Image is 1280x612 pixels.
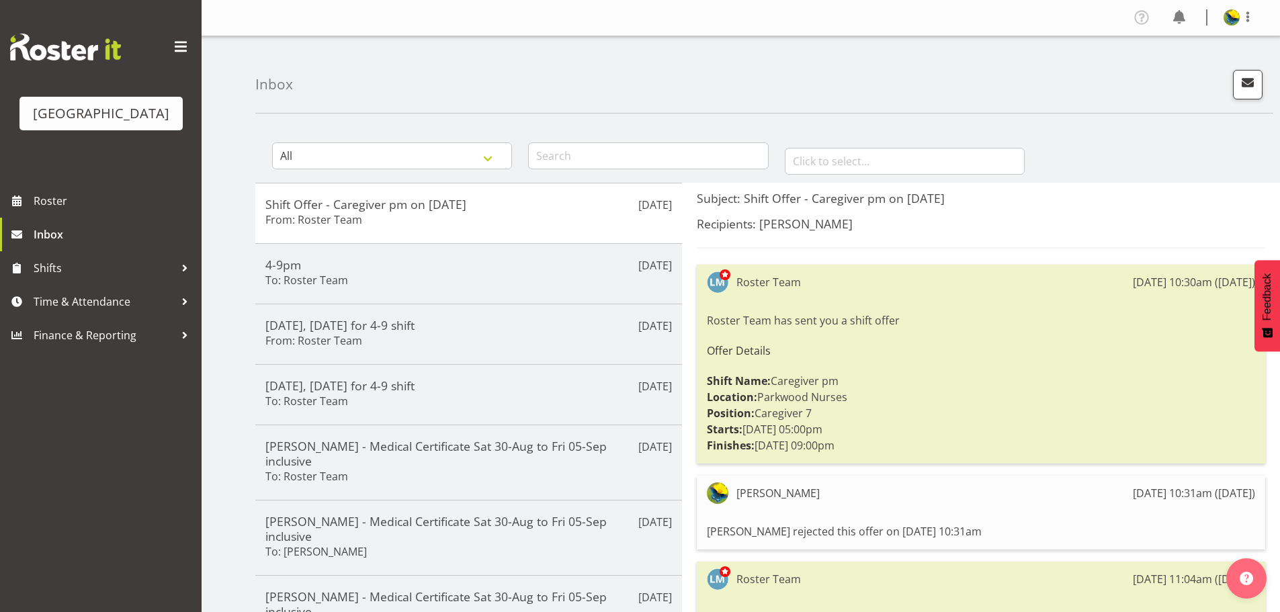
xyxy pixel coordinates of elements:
img: gemma-hall22491374b5f274993ff8414464fec47f.png [707,482,728,504]
span: Finance & Reporting [34,325,175,345]
span: Time & Attendance [34,292,175,312]
h6: To: Roster Team [265,273,348,287]
span: Inbox [34,224,195,245]
p: [DATE] [638,318,672,334]
img: Rosterit website logo [10,34,121,60]
div: Roster Team [736,571,801,587]
p: [DATE] [638,514,672,530]
h4: Inbox [255,77,293,92]
p: [DATE] [638,257,672,273]
span: Roster [34,191,195,211]
div: [DATE] 10:31am ([DATE]) [1133,485,1255,501]
strong: Shift Name: [707,374,771,388]
img: lesley-mckenzie127.jpg [707,271,728,293]
h6: To: Roster Team [265,394,348,408]
h5: [PERSON_NAME] - Medical Certificate Sat 30-Aug to Fri 05-Sep inclusive [265,439,672,468]
h6: Offer Details [707,345,1255,357]
h6: From: Roster Team [265,213,362,226]
div: [PERSON_NAME] rejected this offer on [DATE] 10:31am [707,520,1255,543]
div: [DATE] 11:04am ([DATE]) [1133,571,1255,587]
strong: Finishes: [707,438,755,453]
h5: Recipients: [PERSON_NAME] [697,216,1265,231]
span: Feedback [1261,273,1273,320]
h5: [DATE], [DATE] for 4-9 shift [265,318,672,333]
div: [PERSON_NAME] [736,485,820,501]
strong: Location: [707,390,757,404]
div: [DATE] 10:30am ([DATE]) [1133,274,1255,290]
button: Feedback - Show survey [1254,260,1280,351]
div: Roster Team [736,274,801,290]
input: Search [528,142,768,169]
strong: Starts: [707,422,742,437]
img: help-xxl-2.png [1240,572,1253,585]
input: Click to select... [785,148,1025,175]
h5: 4-9pm [265,257,672,272]
h6: From: Roster Team [265,334,362,347]
h5: [PERSON_NAME] - Medical Certificate Sat 30-Aug to Fri 05-Sep inclusive [265,514,672,543]
p: [DATE] [638,378,672,394]
span: Shifts [34,258,175,278]
img: gemma-hall22491374b5f274993ff8414464fec47f.png [1224,9,1240,26]
div: [GEOGRAPHIC_DATA] [33,103,169,124]
p: [DATE] [638,439,672,455]
h5: [DATE], [DATE] for 4-9 shift [265,378,672,393]
h6: To: [PERSON_NAME] [265,545,367,558]
strong: Position: [707,406,755,421]
p: [DATE] [638,197,672,213]
h6: To: Roster Team [265,470,348,483]
h5: Subject: Shift Offer - Caregiver pm on [DATE] [697,191,1265,206]
img: lesley-mckenzie127.jpg [707,568,728,590]
div: Roster Team has sent you a shift offer Caregiver pm Parkwood Nurses Caregiver 7 [DATE] 05:00pm [D... [707,309,1255,457]
p: [DATE] [638,589,672,605]
h5: Shift Offer - Caregiver pm on [DATE] [265,197,672,212]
